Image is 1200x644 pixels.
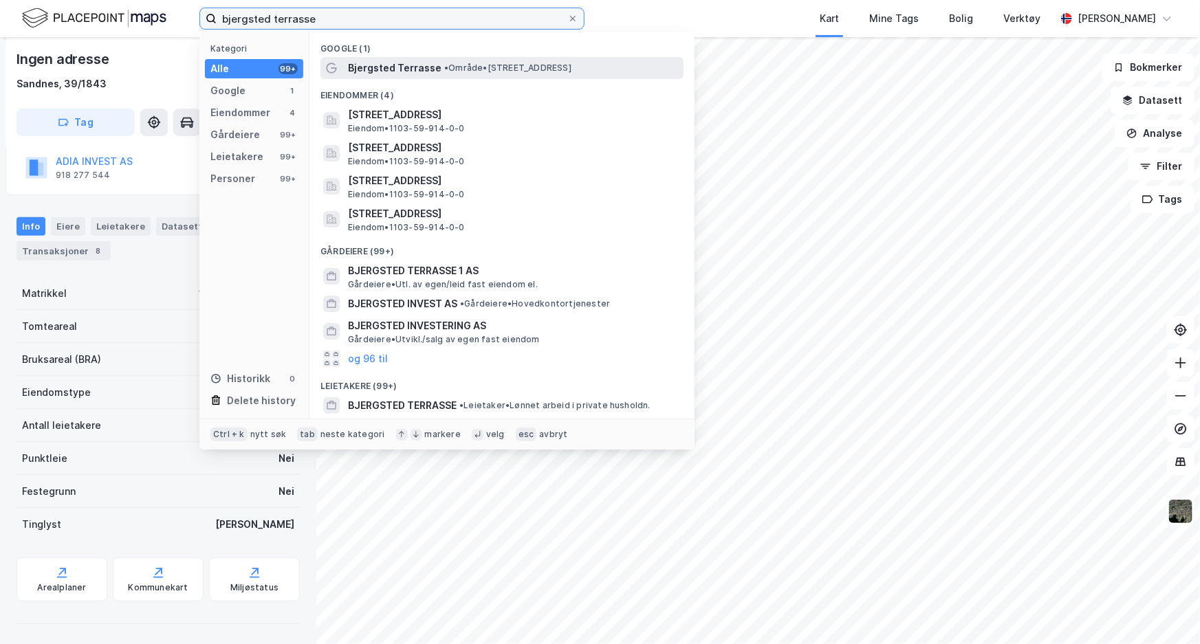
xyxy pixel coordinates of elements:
div: 0 [287,373,298,384]
div: Nei [279,483,294,500]
span: BJERGSTED TERRASSE 1 AS [348,263,678,279]
button: og 96 til [348,351,388,367]
div: Miljøstatus [230,582,279,593]
span: [STREET_ADDRESS] [348,107,678,123]
div: Punktleie [22,450,67,467]
span: BJERGSTED INVEST AS [348,296,457,312]
div: 1 [287,85,298,96]
div: markere [425,429,461,440]
div: [PERSON_NAME] [215,516,294,533]
div: 4 [287,107,298,118]
div: Personer [210,170,255,187]
div: 99+ [279,173,298,184]
div: tab [297,428,318,441]
div: Datasett [156,217,208,235]
img: 9k= [1168,498,1194,524]
div: 8 [91,244,105,258]
span: Leietaker • Lønnet arbeid i private husholdn. [459,400,651,411]
span: • [444,63,448,73]
div: 99+ [279,151,298,162]
div: velg [486,429,505,440]
div: Leietakere [210,148,263,165]
div: Info [17,217,45,235]
div: Eiendommer [210,104,270,121]
span: [STREET_ADDRESS] [348,140,678,156]
div: Ctrl + k [210,428,248,441]
div: Historikk [210,370,270,387]
img: logo.f888ab2527a4732fd821a326f86c7f29.svg [22,6,166,30]
div: [PERSON_NAME] [1078,10,1156,27]
div: Tinglyst [22,516,61,533]
span: Eiendom • 1103-59-914-0-0 [348,156,465,167]
div: nytt søk [250,429,287,440]
div: Google [210,82,246,99]
div: Festegrunn [22,483,76,500]
div: Eiere [51,217,85,235]
div: Gårdeiere [210,126,260,143]
div: Delete history [227,392,296,409]
div: neste kategori [320,429,385,440]
div: 918 277 544 [56,170,110,181]
div: Ingen adresse [17,48,111,70]
div: avbryt [539,429,567,440]
span: Eiendom • 1103-59-914-0-0 [348,222,465,233]
div: Sandnes, 39/1843 [17,76,107,92]
span: Gårdeiere • Hovedkontortjenester [460,298,610,309]
div: 1108-39-1843-0-0 [199,285,294,302]
div: Nei [279,450,294,467]
span: Eiendom • 1103-59-914-0-0 [348,123,465,134]
div: Tomteareal [22,318,77,335]
button: Bokmerker [1102,54,1194,81]
iframe: Chat Widget [1131,578,1200,644]
div: Leietakere (99+) [309,370,695,395]
span: • [460,298,464,309]
div: Antall leietakere [22,417,101,434]
span: [STREET_ADDRESS] [348,206,678,222]
div: Gårdeiere (99+) [309,235,695,260]
span: Eiendom • 1103-59-914-0-0 [348,189,465,200]
div: Kategori [210,43,303,54]
div: Leietakere [91,217,151,235]
span: Gårdeiere • Utl. av egen/leid fast eiendom el. [348,279,538,290]
button: Analyse [1115,120,1194,147]
button: Tag [17,109,135,136]
div: Verktøy [1003,10,1040,27]
span: [STREET_ADDRESS] [348,173,678,189]
span: Bjergsted Terrasse [348,60,441,76]
div: Bruksareal (BRA) [22,351,101,368]
button: Datasett [1111,87,1194,114]
div: Eiendommer (4) [309,79,695,104]
div: Alle [210,60,229,77]
div: Bolig [949,10,973,27]
div: esc [516,428,537,441]
div: Arealplaner [37,582,86,593]
span: BJERGSTED TERRASSE [348,397,457,414]
div: Kontrollprogram for chat [1131,578,1200,644]
button: Filter [1128,153,1194,180]
span: Område • [STREET_ADDRESS] [444,63,571,74]
div: Eiendomstype [22,384,91,401]
span: BJERGSTED INVESTERING AS [348,318,678,334]
span: • [459,400,463,410]
div: Matrikkel [22,285,67,302]
div: Kommunekart [128,582,188,593]
div: Transaksjoner [17,241,111,260]
button: Tags [1131,186,1194,213]
div: Google (1) [309,32,695,57]
div: 99+ [279,63,298,74]
span: Gårdeiere • Utvikl./salg av egen fast eiendom [348,334,540,345]
div: Mine Tags [869,10,919,27]
div: 99+ [279,129,298,140]
div: Kart [820,10,839,27]
input: Søk på adresse, matrikkel, gårdeiere, leietakere eller personer [217,8,567,29]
